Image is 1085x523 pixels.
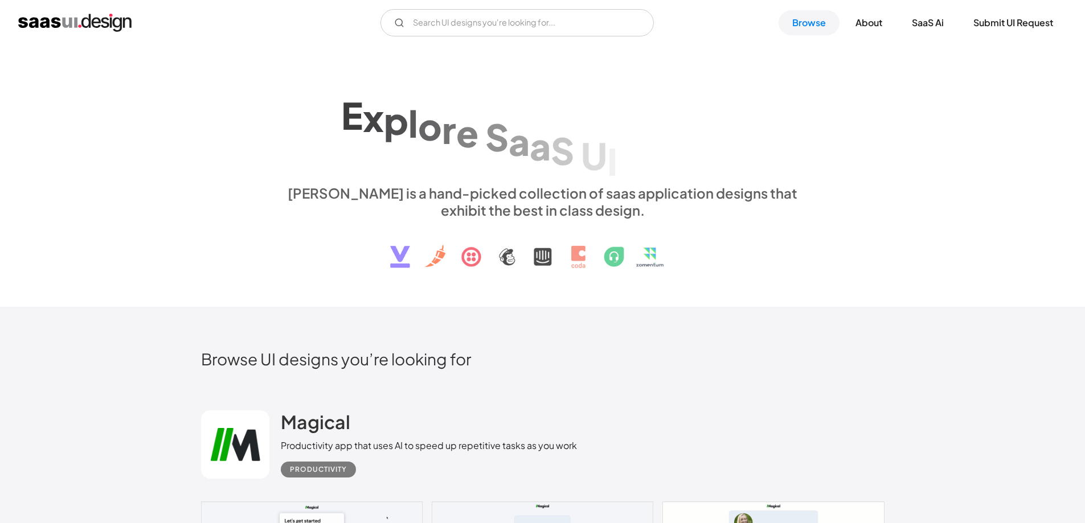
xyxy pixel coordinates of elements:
h2: Magical [281,410,350,433]
div: a [509,119,530,163]
a: Magical [281,410,350,439]
a: About [842,10,896,35]
div: x [363,96,384,139]
div: a [530,123,551,167]
div: p [384,98,408,142]
h2: Browse UI designs you’re looking for [201,349,885,369]
div: E [341,93,363,137]
a: Submit UI Request [960,10,1067,35]
div: r [442,108,456,151]
div: S [485,115,509,159]
div: o [418,104,442,148]
h1: Explore SaaS UI design patterns & interactions. [281,86,805,174]
a: home [18,14,132,32]
div: U [581,134,607,178]
a: Browse [779,10,840,35]
div: [PERSON_NAME] is a hand-picked collection of saas application designs that exhibit the best in cl... [281,184,805,219]
div: e [456,111,478,155]
div: l [408,101,418,145]
form: Email Form [380,9,654,36]
div: Productivity [290,463,347,476]
div: Productivity app that uses AI to speed up repetitive tasks as you work [281,439,577,452]
div: S [551,129,574,172]
input: Search UI designs you're looking for... [380,9,654,36]
img: text, icon, saas logo [370,219,715,278]
div: I [607,139,617,183]
a: SaaS Ai [898,10,957,35]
